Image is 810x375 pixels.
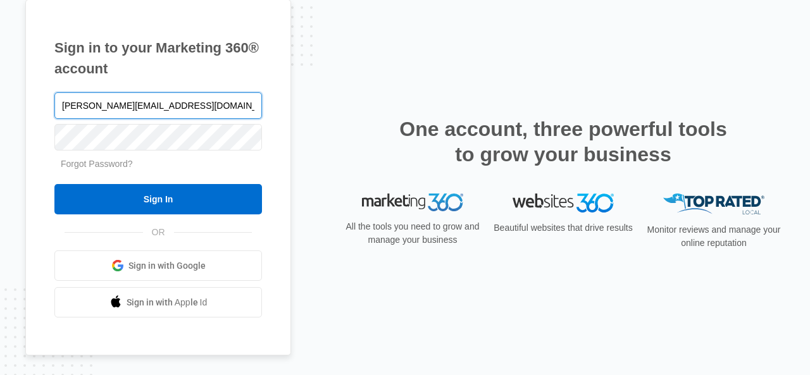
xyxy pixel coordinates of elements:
input: Sign In [54,184,262,214]
span: Sign in with Google [128,259,206,273]
p: Monitor reviews and manage your online reputation [643,223,785,250]
a: Sign in with Google [54,250,262,281]
span: Sign in with Apple Id [127,296,208,309]
span: OR [143,226,174,239]
h2: One account, three powerful tools to grow your business [396,116,731,167]
a: Sign in with Apple Id [54,287,262,317]
img: Top Rated Local [663,194,764,214]
p: Beautiful websites that drive results [492,221,634,235]
img: Marketing 360 [362,194,463,211]
a: Forgot Password? [61,159,133,169]
input: Email [54,92,262,119]
img: Websites 360 [513,194,614,212]
h1: Sign in to your Marketing 360® account [54,37,262,79]
p: All the tools you need to grow and manage your business [342,220,483,247]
